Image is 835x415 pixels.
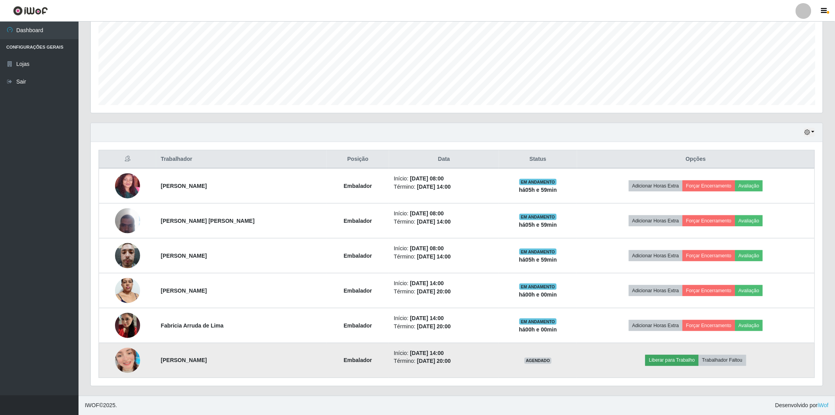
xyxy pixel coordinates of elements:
button: Avaliação [735,285,763,296]
strong: [PERSON_NAME] [161,288,207,294]
span: EM ANDAMENTO [519,284,557,290]
strong: [PERSON_NAME] [PERSON_NAME] [161,218,255,224]
img: 1757779706690.jpeg [115,338,140,383]
th: Trabalhador [156,150,327,169]
li: Início: [394,314,494,322]
time: [DATE] 20:00 [417,358,451,364]
button: Liberar para Trabalho [645,355,698,366]
th: Data [389,150,499,169]
strong: há 00 h e 00 min [519,326,557,333]
strong: Embalador [344,357,372,364]
button: Adicionar Horas Extra [629,320,683,331]
button: Forçar Encerramento [683,250,735,261]
strong: Embalador [344,218,372,224]
li: Início: [394,209,494,218]
button: Forçar Encerramento [683,320,735,331]
li: Término: [394,357,494,366]
a: iWof [818,402,829,409]
span: EM ANDAMENTO [519,214,557,220]
strong: [PERSON_NAME] [161,357,207,364]
span: Desenvolvido por [775,402,829,410]
time: [DATE] 20:00 [417,323,451,329]
li: Início: [394,279,494,288]
time: [DATE] 14:00 [410,280,444,286]
img: 1722619557508.jpeg [115,204,140,237]
span: IWOF [85,402,99,409]
button: Avaliação [735,215,763,226]
button: Adicionar Horas Extra [629,215,683,226]
img: 1742686144384.jpeg [115,239,140,272]
span: EM ANDAMENTO [519,319,557,325]
strong: Embalador [344,322,372,329]
strong: Embalador [344,183,372,189]
li: Início: [394,349,494,357]
strong: [PERSON_NAME] [161,183,207,189]
strong: Fabricia Arruda de Lima [161,322,224,329]
li: Início: [394,175,494,183]
strong: Embalador [344,253,372,259]
button: Forçar Encerramento [683,215,735,226]
span: EM ANDAMENTO [519,179,557,185]
span: © 2025 . [85,402,117,410]
li: Término: [394,322,494,331]
span: EM ANDAMENTO [519,249,557,255]
time: [DATE] 20:00 [417,288,451,295]
time: [DATE] 14:00 [417,218,451,225]
button: Forçar Encerramento [683,180,735,191]
img: 1734129237626.jpeg [115,303,140,348]
th: Opções [577,150,815,169]
strong: há 05 h e 59 min [519,257,557,263]
time: [DATE] 08:00 [410,210,444,217]
strong: há 00 h e 00 min [519,291,557,298]
li: Término: [394,183,494,191]
button: Adicionar Horas Extra [629,250,683,261]
strong: há 05 h e 59 min [519,222,557,228]
li: Término: [394,218,494,226]
th: Status [499,150,577,169]
span: AGENDADO [524,358,552,364]
img: 1695958183677.jpeg [115,160,140,212]
button: Trabalhador Faltou [699,355,746,366]
time: [DATE] 14:00 [410,315,444,321]
button: Avaliação [735,320,763,331]
time: [DATE] 14:00 [417,184,451,190]
button: Avaliação [735,180,763,191]
strong: há 05 h e 59 min [519,187,557,193]
time: [DATE] 08:00 [410,175,444,182]
button: Adicionar Horas Extra [629,180,683,191]
img: CoreUI Logo [13,6,48,16]
li: Término: [394,253,494,261]
li: Início: [394,244,494,253]
th: Posição [327,150,389,169]
button: Forçar Encerramento [683,285,735,296]
strong: [PERSON_NAME] [161,253,207,259]
img: 1701877774523.jpeg [115,274,140,307]
strong: Embalador [344,288,372,294]
button: Adicionar Horas Extra [629,285,683,296]
time: [DATE] 14:00 [410,350,444,356]
time: [DATE] 08:00 [410,245,444,251]
li: Término: [394,288,494,296]
button: Avaliação [735,250,763,261]
time: [DATE] 14:00 [417,253,451,260]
